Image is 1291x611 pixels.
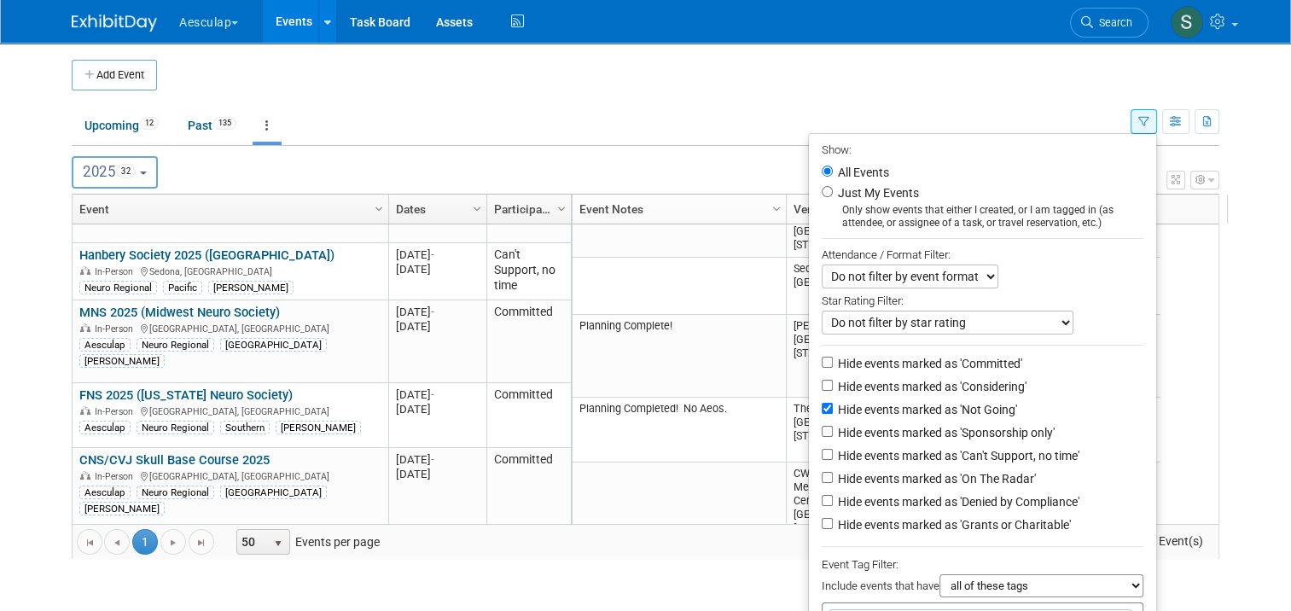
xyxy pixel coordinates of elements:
div: [DATE] [396,262,479,276]
span: In-Person [95,406,138,417]
label: Hide events marked as 'Committed' [834,355,1022,372]
div: [DATE] [396,402,479,416]
a: Column Settings [370,195,389,220]
span: select [271,537,285,550]
label: Hide events marked as 'Not Going' [834,401,1017,418]
td: Committed [486,300,571,383]
td: Planning Completed! No Aeos. [573,398,786,463]
img: ExhibitDay [72,15,157,32]
div: [PERSON_NAME] [276,421,361,434]
a: Participation [494,195,560,224]
a: Upcoming12 [72,109,172,142]
td: Can't Support, no time [486,243,571,300]
span: - [431,248,434,261]
td: Committed [486,448,571,541]
div: Aesculap [79,421,131,434]
a: Column Settings [768,195,787,220]
div: [GEOGRAPHIC_DATA] [220,338,327,352]
div: [GEOGRAPHIC_DATA], [GEOGRAPHIC_DATA] [79,404,381,418]
a: MNS 2025 (Midwest Neuro Society) [79,305,280,320]
img: In-Person Event [80,406,90,415]
img: In-Person Event [80,266,90,275]
div: [GEOGRAPHIC_DATA], [GEOGRAPHIC_DATA] [79,468,381,483]
span: - [431,388,434,401]
span: Go to the last page [195,536,208,550]
label: Hide events marked as 'Denied by Compliance' [834,493,1079,510]
div: [DATE] [396,452,479,467]
div: Star Rating Filter: [822,288,1143,311]
a: Column Settings [468,195,487,220]
label: Hide events marked as 'Considering' [834,378,1026,395]
button: Add Event [72,60,157,90]
div: [DATE] [396,387,479,402]
label: Hide events marked as 'Can't Support, no time' [834,447,1079,464]
span: - [431,453,434,466]
div: Include events that have [822,574,1143,602]
div: Only show events that either I created, or I am tagged in (as attendee, or assignee of a task, or... [822,204,1143,230]
a: Past135 [175,109,249,142]
a: Go to the last page [189,529,214,555]
div: [PERSON_NAME] [79,354,165,368]
a: Event Notes [579,195,775,224]
div: Neuro Regional [79,281,157,294]
span: Search [1093,16,1132,29]
img: Sara Hurson [1171,6,1203,38]
span: In-Person [95,323,138,335]
div: Event Tag Filter: [822,555,1143,574]
span: Column Settings [470,202,484,216]
span: Events per page [215,529,397,555]
div: [DATE] [396,305,479,319]
a: Venue Address [794,195,892,224]
label: Hide events marked as 'On The Radar' [834,470,1036,487]
div: [DATE] [396,247,479,262]
div: Neuro Regional [137,421,214,434]
div: [PERSON_NAME] [208,281,294,294]
td: Planning Complete! [573,315,786,398]
div: Sedona, [GEOGRAPHIC_DATA] [79,264,381,278]
span: Go to the previous page [110,536,124,550]
span: 32 [116,164,136,178]
div: [GEOGRAPHIC_DATA], [GEOGRAPHIC_DATA] [79,321,381,335]
span: In-Person [95,266,138,277]
div: Attendance / Format Filter: [822,245,1143,265]
span: - [431,305,434,318]
span: 12 [140,117,159,130]
td: Committed [486,383,571,448]
a: Go to the first page [77,529,102,555]
button: 202532 [72,156,158,189]
span: Column Settings [555,202,568,216]
td: The Breakers [GEOGRAPHIC_DATA] [STREET_ADDRESS] [786,398,903,463]
div: Neuro Regional [137,486,214,499]
span: 2025 [83,163,136,180]
a: Go to the previous page [104,529,130,555]
label: All Events [834,166,889,178]
div: Aesculap [79,486,131,499]
span: Column Settings [770,202,783,216]
a: Hanbery Society 2025 ([GEOGRAPHIC_DATA]) [79,247,334,263]
a: Go to the next page [160,529,186,555]
div: Pacific [163,281,202,294]
td: Sedona, [GEOGRAPHIC_DATA] [786,258,903,315]
span: 1 [132,529,158,555]
div: Show: [822,138,1143,160]
label: Hide events marked as 'Sponsorship only' [834,424,1055,441]
a: Search [1070,8,1149,38]
a: FNS 2025 ([US_STATE] Neuro Society) [79,387,293,403]
a: Event [79,195,377,224]
a: Column Settings [553,195,572,220]
div: [DATE] [396,467,479,481]
div: Aesculap [79,338,131,352]
div: Neuro Regional [137,338,214,352]
a: CNS/CVJ Skull Base Course 2025 [79,452,270,468]
div: Southern [220,421,270,434]
span: 135 [213,117,236,130]
img: In-Person Event [80,471,90,480]
label: Hide events marked as 'Grants or Charitable' [834,516,1071,533]
td: [PERSON_NAME][GEOGRAPHIC_DATA] [STREET_ADDRESS] [786,315,903,398]
span: Column Settings [372,202,386,216]
a: Dates [396,195,475,224]
span: Go to the first page [83,536,96,550]
div: [PERSON_NAME] [79,502,165,515]
span: Go to the next page [166,536,180,550]
div: [DATE] [396,319,479,334]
